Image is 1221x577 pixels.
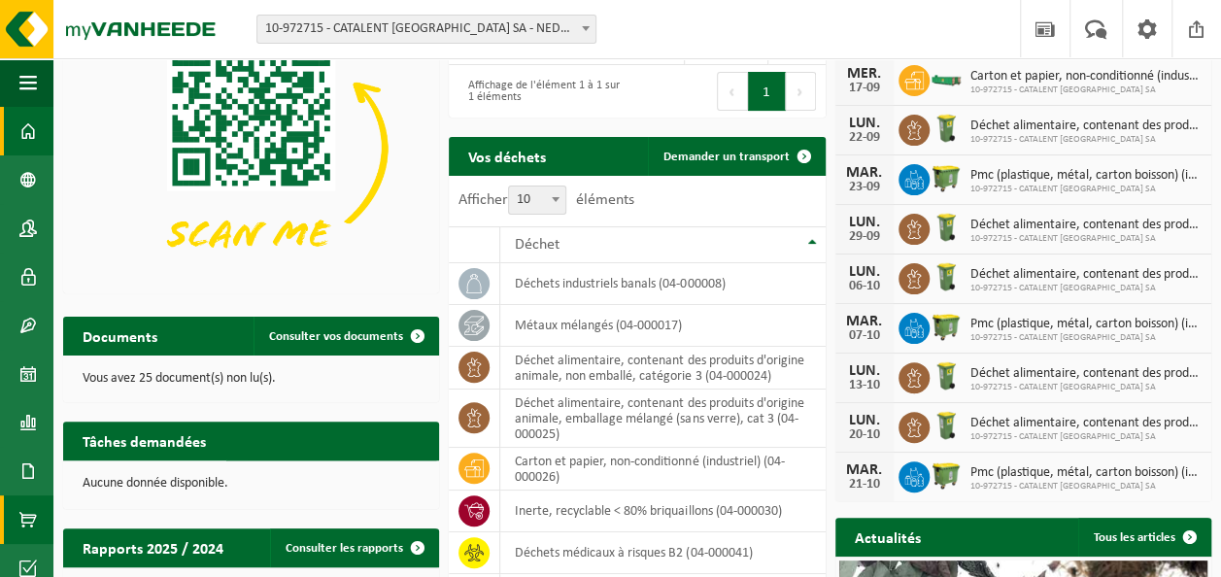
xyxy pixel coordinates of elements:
div: LUN. [845,116,884,131]
span: 10-972715 - CATALENT [GEOGRAPHIC_DATA] SA [970,85,1202,96]
span: 10-972715 - CATALENT [GEOGRAPHIC_DATA] SA [970,233,1202,245]
div: LUN. [845,413,884,428]
div: 22-09 [845,131,884,145]
div: MER. [845,66,884,82]
img: WB-1100-HPE-GN-50 [930,458,963,492]
span: Carton et papier, non-conditionné (industriel) [970,69,1202,85]
td: inerte, recyclable < 80% briquaillons (04-000030) [500,491,825,532]
img: WB-0140-HPE-GN-50 [930,409,963,442]
span: 10 [509,187,565,214]
p: Vous avez 25 document(s) non lu(s). [83,372,420,386]
img: HK-XC-10-GN-00 [930,70,963,87]
span: Déchet alimentaire, contenant des produits d'origine animale, non emballé, catég... [970,366,1202,382]
span: Déchet alimentaire, contenant des produits d'origine animale, non emballé, catég... [970,119,1202,134]
div: 06-10 [845,280,884,293]
span: 10-972715 - CATALENT [GEOGRAPHIC_DATA] SA [970,382,1202,393]
img: WB-1100-HPE-GN-50 [930,161,963,194]
span: Déchet alimentaire, contenant des produits d'origine animale, non emballé, catég... [970,218,1202,233]
span: 10 [508,186,566,215]
a: Consulter vos documents [254,317,437,356]
span: Pmc (plastique, métal, carton boisson) (industriel) [970,317,1202,332]
span: 10-972715 - CATALENT [GEOGRAPHIC_DATA] SA [970,431,1202,443]
h2: Tâches demandées [63,422,225,459]
span: 10-972715 - CATALENT [GEOGRAPHIC_DATA] SA [970,134,1202,146]
div: 13-10 [845,379,884,392]
div: LUN. [845,264,884,280]
h2: Documents [63,317,177,355]
img: WB-0140-HPE-GN-50 [930,359,963,392]
td: déchet alimentaire, contenant des produits d'origine animale, non emballé, catégorie 3 (04-000024) [500,347,825,390]
div: 20-10 [845,428,884,442]
span: Déchet alimentaire, contenant des produits d'origine animale, non emballé, catég... [970,416,1202,431]
button: 1 [748,72,786,111]
p: Aucune donnée disponible. [83,477,420,491]
td: déchets industriels banals (04-000008) [500,263,825,305]
span: 10-972715 - CATALENT BELGIUM SA - NEDER-OVER-HEEMBEEK [257,16,595,43]
span: 10-972715 - CATALENT [GEOGRAPHIC_DATA] SA [970,283,1202,294]
span: Consulter vos documents [269,330,403,343]
span: 10-972715 - CATALENT BELGIUM SA - NEDER-OVER-HEEMBEEK [256,15,596,44]
div: 23-09 [845,181,884,194]
div: 29-09 [845,230,884,244]
img: WB-0140-HPE-GN-50 [930,260,963,293]
div: LUN. [845,215,884,230]
span: 10-972715 - CATALENT [GEOGRAPHIC_DATA] SA [970,184,1202,195]
div: 07-10 [845,329,884,343]
span: 10-972715 - CATALENT [GEOGRAPHIC_DATA] SA [970,332,1202,344]
div: MAR. [845,462,884,478]
label: Afficher éléments [458,192,634,208]
span: Déchet alimentaire, contenant des produits d'origine animale, non emballé, catég... [970,267,1202,283]
img: WB-1100-HPE-GN-50 [930,310,963,343]
span: Pmc (plastique, métal, carton boisson) (industriel) [970,465,1202,481]
span: Demander un transport [663,151,790,163]
button: Next [786,72,816,111]
span: 10-972715 - CATALENT [GEOGRAPHIC_DATA] SA [970,481,1202,492]
div: 17-09 [845,82,884,95]
h2: Vos déchets [449,137,565,175]
div: MAR. [845,165,884,181]
img: WB-0140-HPE-GN-50 [930,112,963,145]
h2: Actualités [835,518,940,556]
h2: Rapports 2025 / 2024 [63,528,243,566]
div: 21-10 [845,478,884,492]
img: Download de VHEPlus App [63,7,439,289]
td: déchets médicaux à risques B2 (04-000041) [500,532,825,574]
a: Tous les articles [1078,518,1209,557]
button: Previous [717,72,748,111]
img: WB-0140-HPE-GN-50 [930,211,963,244]
a: Demander un transport [648,137,824,176]
div: LUN. [845,363,884,379]
a: Consulter les rapports [270,528,437,567]
span: Déchet [515,237,560,253]
div: MAR. [845,314,884,329]
td: métaux mélangés (04-000017) [500,305,825,347]
td: déchet alimentaire, contenant des produits d'origine animale, emballage mélangé (sans verre), cat... [500,390,825,448]
div: Affichage de l'élément 1 à 1 sur 1 éléments [458,70,627,113]
span: Pmc (plastique, métal, carton boisson) (industriel) [970,168,1202,184]
td: carton et papier, non-conditionné (industriel) (04-000026) [500,448,825,491]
